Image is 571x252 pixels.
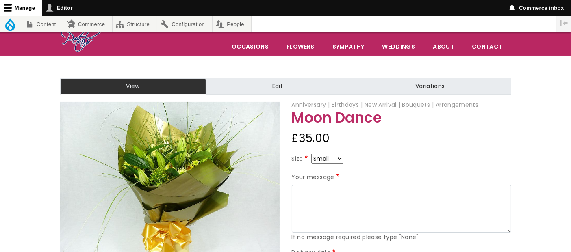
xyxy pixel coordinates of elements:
span: Occasions [223,38,277,55]
img: Home [60,25,102,54]
div: If no message required please type "None" [292,233,511,242]
a: Flowers [278,38,323,55]
a: Configuration [157,16,212,32]
label: Your message [292,172,341,182]
a: Sympathy [324,38,373,55]
button: Vertical orientation [557,16,571,30]
span: Birthdays [332,101,363,109]
label: Size [292,154,310,164]
a: Contact [463,38,510,55]
span: Anniversary [292,101,330,109]
a: Commerce [63,16,112,32]
a: Edit [206,78,349,95]
a: Content [22,16,63,32]
span: Weddings [373,38,423,55]
span: Bouquets [402,101,434,109]
a: About [424,38,462,55]
a: Variations [349,78,511,95]
span: Arrangements [436,101,478,109]
nav: Tabs [54,78,517,95]
div: £35.00 [292,129,511,148]
h1: Moon Dance [292,110,511,126]
span: New Arrival [365,101,400,109]
a: People [213,16,252,32]
a: Structure [113,16,157,32]
a: View [60,78,206,95]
